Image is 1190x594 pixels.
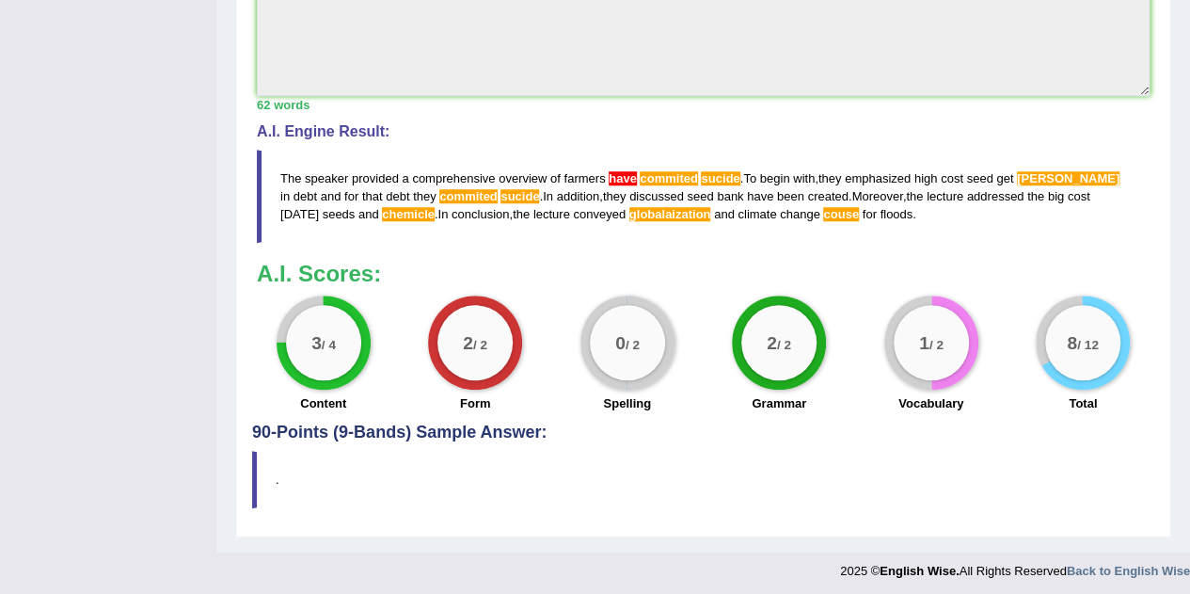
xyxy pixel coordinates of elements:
[257,150,1150,243] blockquote: . , . , . , . , .
[294,189,317,203] span: debt
[927,189,963,203] span: lecture
[603,189,627,203] span: they
[323,207,356,221] span: seeds
[252,451,1154,508] blockquote: .
[563,171,605,185] span: farmers
[1069,394,1097,412] label: Total
[452,207,509,221] span: conclusion
[573,207,626,221] span: conveyed
[1048,189,1064,203] span: big
[738,207,776,221] span: climate
[321,189,341,203] span: and
[777,338,791,352] small: / 2
[557,189,600,203] span: addition
[880,564,959,578] strong: English Wise.
[257,96,1150,114] div: 62 words
[629,189,684,203] span: discussed
[543,189,553,203] span: In
[941,171,963,185] span: cost
[845,171,911,185] span: emphasized
[439,189,497,203] span: Possible spelling mistake. Did you mean “committed”, the past tense form of the verb ‘commit’?
[714,207,735,221] span: and
[996,171,1013,185] span: get
[747,189,773,203] span: have
[257,261,381,286] b: A.I. Scores:
[413,189,436,203] span: they
[386,189,409,203] span: debt
[402,171,408,185] span: a
[780,207,820,221] span: change
[438,207,449,221] span: In
[807,189,848,203] span: created
[603,394,651,412] label: Spelling
[823,207,859,221] span: Possible spelling mistake found. (did you mean: house)
[358,207,379,221] span: and
[1067,332,1077,353] big: 8
[533,207,570,221] span: lecture
[1017,171,1119,185] span: Possible spelling mistake found. (did you mean: them)
[743,171,756,185] span: To
[777,189,804,203] span: been
[863,207,877,221] span: for
[880,207,912,221] span: floods
[928,338,943,352] small: / 2
[344,189,358,203] span: for
[906,189,923,203] span: the
[513,207,530,221] span: the
[280,171,301,185] span: The
[412,171,495,185] span: comprehensive
[752,394,806,412] label: Grammar
[640,171,697,185] span: Possible spelling mistake. Did you mean “committed”, the past tense form of the verb ‘commit’?
[463,332,473,353] big: 2
[615,332,626,353] big: 0
[305,171,348,185] span: speaker
[840,553,1190,580] div: 2025 © All Rights Reserved
[1027,189,1044,203] span: the
[1077,338,1099,352] small: / 12
[609,171,637,185] span: Possible agreement error (did you mean: has)
[280,207,319,221] span: [DATE]
[760,171,790,185] span: begin
[717,189,743,203] span: bank
[818,171,842,185] span: they
[1068,189,1090,203] span: cost
[352,171,399,185] span: provided
[280,189,290,203] span: in
[919,332,929,353] big: 1
[473,338,487,352] small: / 2
[767,332,777,353] big: 2
[687,189,713,203] span: seed
[500,189,539,203] span: Possible spelling mistake found. (did you mean: suicide)
[460,394,491,412] label: Form
[793,171,815,185] span: with
[967,189,1024,203] span: addressed
[322,338,336,352] small: / 4
[311,332,322,353] big: 3
[300,394,346,412] label: Content
[257,123,1150,140] h4: A.I. Engine Result:
[625,338,639,352] small: / 2
[550,171,561,185] span: of
[966,171,992,185] span: seed
[851,189,902,203] span: Moreover
[499,171,547,185] span: overview
[382,207,435,221] span: Possible spelling mistake found. (did you mean: chemical)
[1067,564,1190,578] a: Back to English Wise
[701,171,739,185] span: Possible spelling mistake found. (did you mean: suicide)
[914,171,938,185] span: high
[629,207,711,221] span: Possible spelling mistake found. (did you mean: globalization)
[898,394,963,412] label: Vocabulary
[362,189,383,203] span: that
